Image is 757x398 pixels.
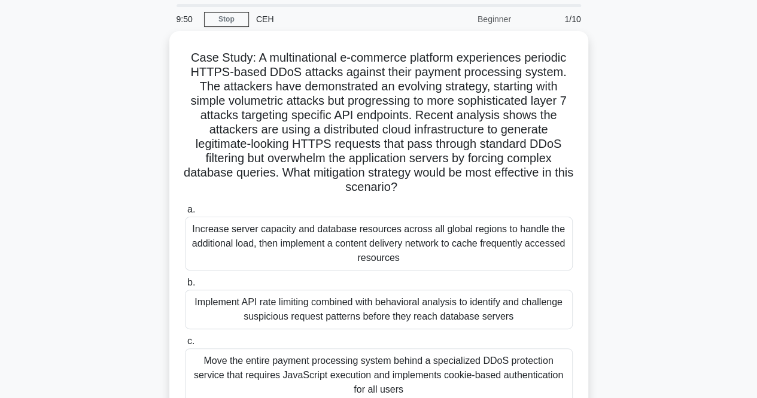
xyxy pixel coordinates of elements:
[185,290,573,329] div: Implement API rate limiting combined with behavioral analysis to identify and challenge suspiciou...
[518,7,588,31] div: 1/10
[187,204,195,214] span: a.
[185,217,573,271] div: Increase server capacity and database resources across all global regions to handle the additiona...
[187,336,194,346] span: c.
[204,12,249,27] a: Stop
[414,7,518,31] div: Beginner
[187,277,195,287] span: b.
[249,7,414,31] div: CEH
[169,7,204,31] div: 9:50
[184,50,574,195] h5: Case Study: A multinational e-commerce platform experiences periodic HTTPS-based DDoS attacks aga...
